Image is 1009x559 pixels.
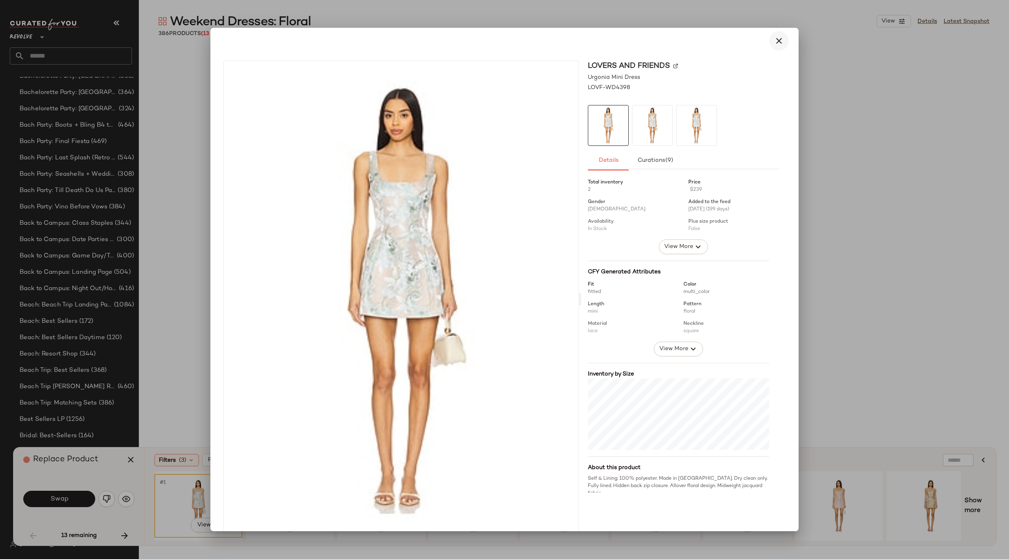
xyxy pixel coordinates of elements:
[588,83,630,92] span: LOVF-WD4398
[632,105,672,145] img: LOVF-WD4398_V1.jpg
[676,105,717,145] img: LOVF-WD4398_V1.jpg
[588,105,628,145] img: LOVF-WD4398_V1.jpg
[637,157,674,164] span: Curations
[664,242,693,252] span: View More
[598,157,618,164] span: Details
[673,64,678,69] img: svg%3e
[588,73,640,82] span: Urgonia Mini Dress
[588,370,769,378] div: Inventory by Size
[588,60,670,72] span: Lovers and Friends
[224,61,578,537] img: LOVF-WD4398_V1.jpg
[659,239,708,254] button: View More
[654,342,703,356] button: View More
[588,268,769,276] div: CFY Generated Attributes
[659,344,688,354] span: View More
[588,475,769,497] div: Self & Lining: 100% polyester. Made in [GEOGRAPHIC_DATA]. Dry clean only. Fully lined. Hidden bac...
[588,463,769,472] div: About this product
[665,157,673,164] span: (9)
